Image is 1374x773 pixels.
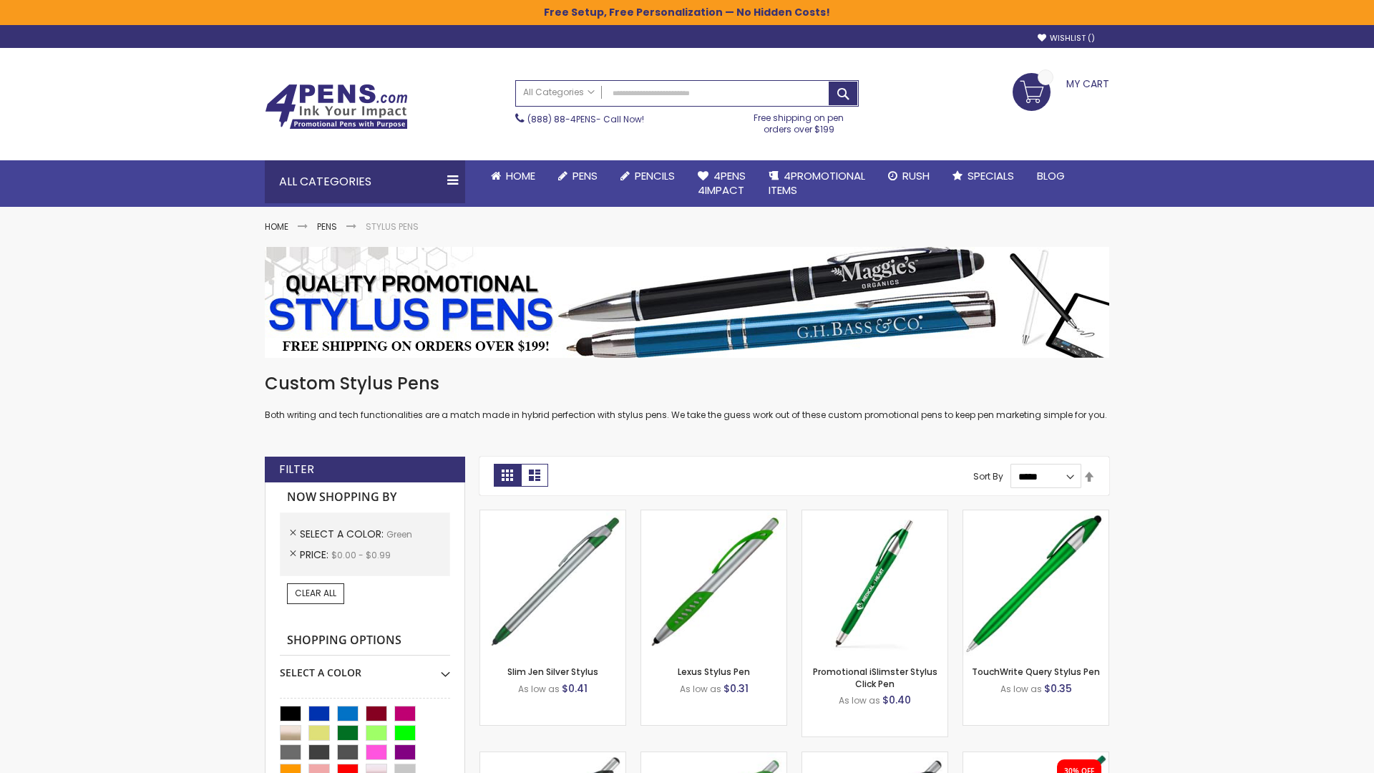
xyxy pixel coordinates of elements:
[1038,33,1095,44] a: Wishlist
[1000,683,1042,695] span: As low as
[480,752,625,764] a: Boston Stylus Pen-Green
[279,462,314,477] strong: Filter
[973,470,1003,482] label: Sort By
[698,168,746,198] span: 4Pens 4impact
[968,168,1014,183] span: Specials
[265,372,1109,395] h1: Custom Stylus Pens
[300,548,331,562] span: Price
[527,113,644,125] span: - Call Now!
[265,220,288,233] a: Home
[769,168,865,198] span: 4PROMOTIONAL ITEMS
[480,510,625,656] img: Slim Jen Silver Stylus-Green
[295,587,336,599] span: Clear All
[641,510,786,522] a: Lexus Stylus Pen-Green
[941,160,1025,192] a: Specials
[902,168,930,183] span: Rush
[300,527,386,541] span: Select A Color
[366,220,419,233] strong: Stylus Pens
[680,683,721,695] span: As low as
[317,220,337,233] a: Pens
[480,510,625,522] a: Slim Jen Silver Stylus-Green
[839,694,880,706] span: As low as
[265,247,1109,358] img: Stylus Pens
[609,160,686,192] a: Pencils
[877,160,941,192] a: Rush
[280,656,450,680] div: Select A Color
[516,81,602,104] a: All Categories
[813,666,937,689] a: Promotional iSlimster Stylus Click Pen
[1037,168,1065,183] span: Blog
[265,372,1109,422] div: Both writing and tech functionalities are a match made in hybrid perfection with stylus pens. We ...
[280,482,450,512] strong: Now Shopping by
[506,168,535,183] span: Home
[802,752,947,764] a: Lexus Metallic Stylus Pen-Green
[972,666,1100,678] a: TouchWrite Query Stylus Pen
[572,168,598,183] span: Pens
[635,168,675,183] span: Pencils
[1044,681,1072,696] span: $0.35
[507,666,598,678] a: Slim Jen Silver Stylus
[331,549,391,561] span: $0.00 - $0.99
[757,160,877,207] a: 4PROMOTIONALITEMS
[562,681,588,696] span: $0.41
[802,510,947,522] a: Promotional iSlimster Stylus Click Pen-Green
[265,84,408,130] img: 4Pens Custom Pens and Promotional Products
[494,464,521,487] strong: Grid
[802,510,947,656] img: Promotional iSlimster Stylus Click Pen-Green
[963,510,1109,656] img: TouchWrite Query Stylus Pen-Green
[280,626,450,656] strong: Shopping Options
[518,683,560,695] span: As low as
[527,113,596,125] a: (888) 88-4PENS
[678,666,750,678] a: Lexus Stylus Pen
[739,107,859,135] div: Free shipping on pen orders over $199
[641,752,786,764] a: Boston Silver Stylus Pen-Green
[523,87,595,98] span: All Categories
[686,160,757,207] a: 4Pens4impact
[963,752,1109,764] a: iSlimster II - Full Color-Green
[547,160,609,192] a: Pens
[963,510,1109,522] a: TouchWrite Query Stylus Pen-Green
[882,693,911,707] span: $0.40
[287,583,344,603] a: Clear All
[641,510,786,656] img: Lexus Stylus Pen-Green
[265,160,465,203] div: All Categories
[723,681,749,696] span: $0.31
[479,160,547,192] a: Home
[386,528,412,540] span: Green
[1025,160,1076,192] a: Blog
